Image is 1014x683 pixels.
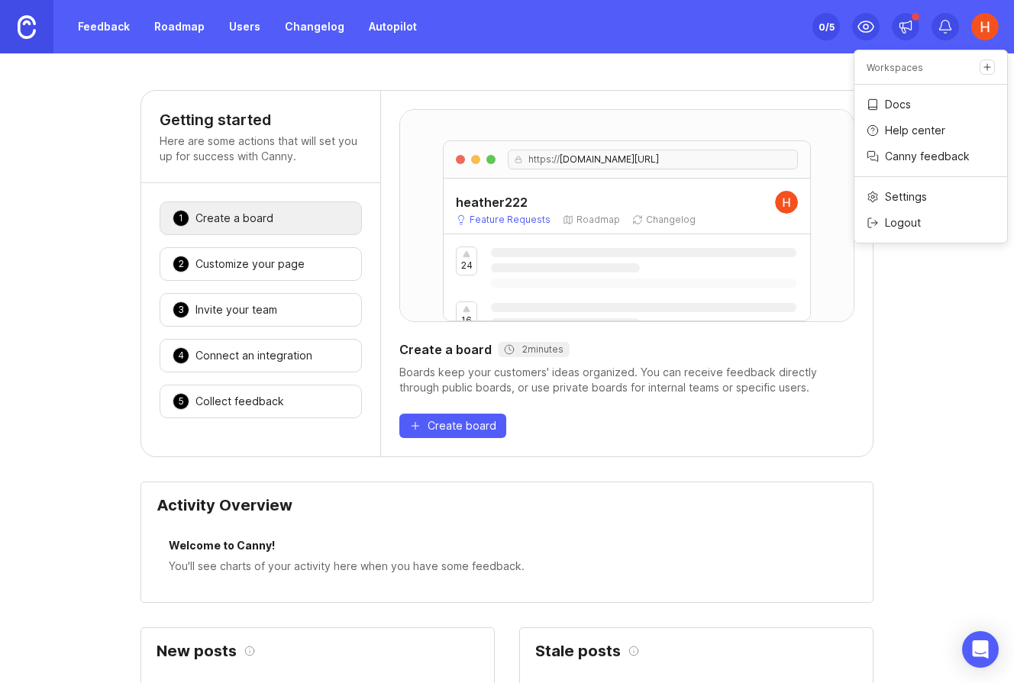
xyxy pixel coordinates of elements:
[195,256,305,272] div: Customize your page
[854,92,1007,117] a: Docs
[535,643,621,659] h2: Stale posts
[854,144,1007,169] a: Canny feedback
[854,185,1007,209] a: Settings
[276,13,354,40] a: Changelog
[173,256,189,272] div: 2
[195,394,284,409] div: Collect feedback
[646,214,696,226] p: Changelog
[195,211,273,226] div: Create a board
[399,365,854,395] div: Boards keep your customers' ideas organized. You can receive feedback directly through public boa...
[812,13,840,40] button: 0/5
[160,109,362,130] h4: Getting started
[173,393,189,410] div: 5
[428,418,496,433] span: Create board
[775,191,798,214] img: Heather Davis
[504,343,564,356] div: 2 minutes
[522,153,560,166] span: https://
[399,340,854,359] div: Create a board
[173,301,189,318] div: 3
[461,259,473,272] p: 24
[470,214,551,226] p: Feature Requests
[173,347,189,364] div: 4
[69,13,139,40] a: Feedback
[360,13,426,40] a: Autopilot
[220,13,270,40] a: Users
[885,123,945,138] p: Help center
[157,643,237,659] h2: New posts
[885,149,970,164] p: Canny feedback
[819,16,835,37] div: 0 /5
[169,558,845,575] div: You'll see charts of your activity here when you have some feedback.
[173,210,189,227] div: 1
[885,215,921,230] p: Logout
[399,414,506,438] button: Create board
[456,193,528,211] h5: heather222
[160,134,362,164] p: Here are some actions that will set you up for success with Canny.
[195,302,277,317] div: Invite your team
[461,314,472,327] p: 16
[885,97,911,112] p: Docs
[576,214,620,226] p: Roadmap
[18,15,36,39] img: Canny Home
[962,631,999,668] div: Open Intercom Messenger
[980,60,995,75] a: Create a new workspace
[560,153,659,166] span: [DOMAIN_NAME][URL]
[145,13,214,40] a: Roadmap
[169,537,845,558] div: Welcome to Canny!
[867,61,923,74] p: Workspaces
[885,189,927,205] p: Settings
[195,348,312,363] div: Connect an integration
[971,13,999,40] img: Heather Davis
[157,498,857,525] div: Activity Overview
[854,118,1007,143] a: Help center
